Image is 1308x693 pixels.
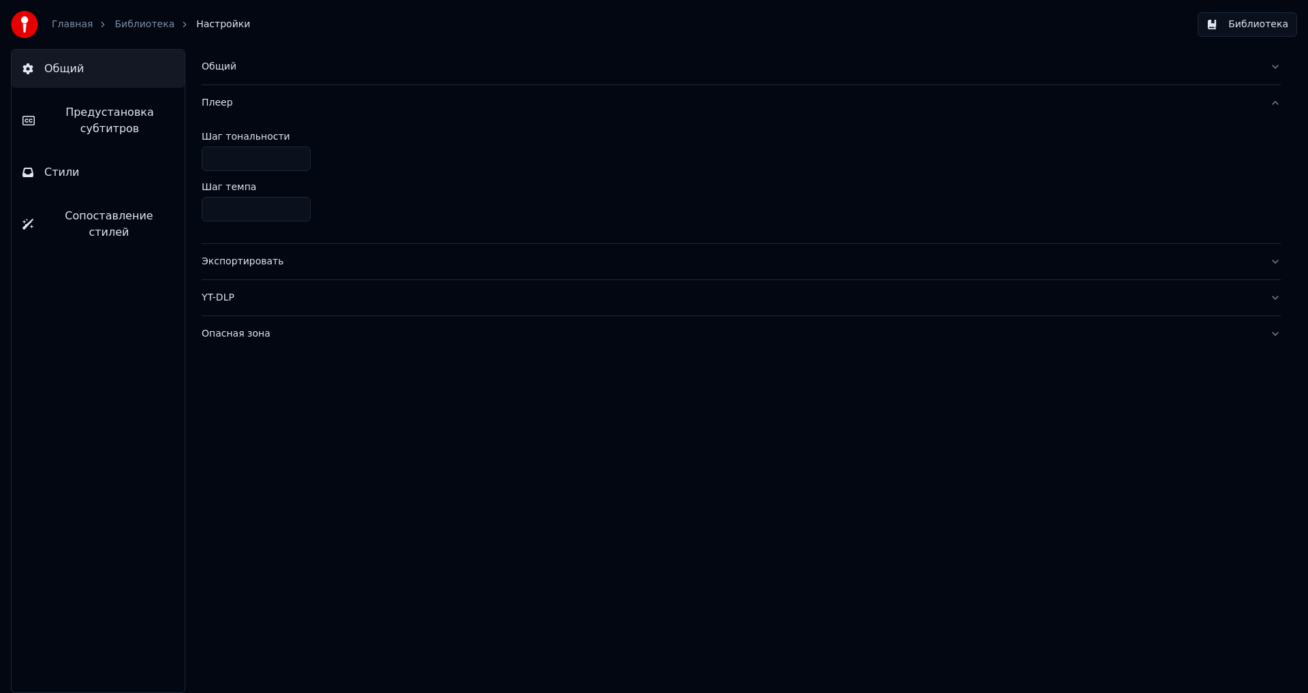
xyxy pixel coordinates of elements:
button: Стили [12,153,185,191]
label: Шаг темпа [202,182,256,191]
img: youka [11,11,38,38]
a: Главная [52,18,93,31]
span: Настройки [196,18,250,31]
button: Опасная зона [202,316,1281,352]
button: YT-DLP [202,280,1281,315]
div: Плеер [202,121,1281,243]
span: Предустановка субтитров [46,104,174,137]
button: Экспортировать [202,244,1281,279]
div: YT-DLP [202,291,1259,305]
button: Предустановка субтитров [12,93,185,148]
div: Общий [202,60,1259,74]
button: Библиотека [1198,12,1297,37]
div: Плеер [202,96,1259,110]
button: Сопоставление стилей [12,197,185,251]
label: Шаг тональности [202,132,290,141]
button: Плеер [202,85,1281,121]
span: Общий [44,61,84,77]
span: Стили [44,164,80,181]
button: Общий [202,49,1281,84]
button: Общий [12,50,185,88]
div: Экспортировать [202,255,1259,268]
div: Опасная зона [202,327,1259,341]
nav: breadcrumb [52,18,250,31]
span: Сопоставление стилей [44,208,174,241]
a: Библиотека [114,18,174,31]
